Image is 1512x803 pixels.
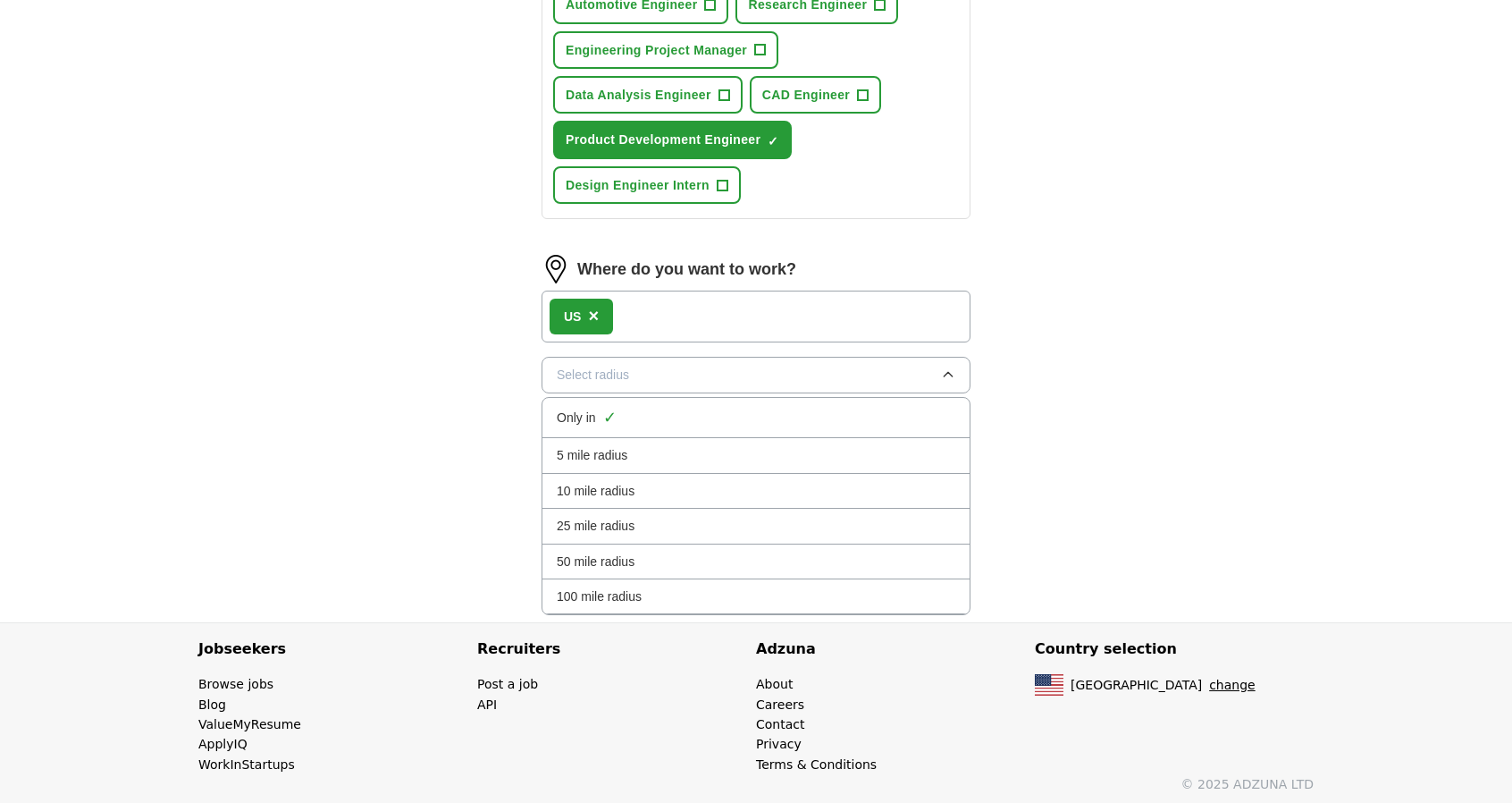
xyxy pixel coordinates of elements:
[553,76,743,114] button: Data Analysis Engineer
[564,307,581,326] div: US
[577,257,796,283] label: Where do you want to work?
[756,717,804,731] a: Contact
[542,357,970,393] button: Select radius
[762,85,850,105] span: CAD Engineer
[198,677,273,691] a: Browse jobs
[553,31,778,69] button: Engineering Project Manager
[542,255,570,283] img: location.png
[756,737,802,751] a: Privacy
[557,516,634,536] span: 25 mile radius
[198,697,226,712] a: Blog
[1209,675,1256,695] button: change
[1035,623,1314,675] h4: Country selection
[750,76,881,114] button: CAD Engineer
[557,408,596,427] span: Only in
[557,552,634,571] span: 50 mile radius
[566,175,710,195] span: Design Engineer Intern
[588,306,599,325] span: ×
[588,302,599,331] button: ×
[553,166,741,204] button: Design Engineer Intern
[1035,674,1063,696] img: US flag
[557,587,642,606] span: 100 mile radius
[198,717,301,731] a: ValueMyResume
[603,405,617,431] span: ✓
[557,445,627,465] span: 5 mile radius
[756,757,877,772] a: Terms & Conditions
[477,677,538,691] a: Post a job
[198,757,295,772] a: WorkInStartups
[477,697,497,712] a: API
[557,365,629,385] span: Select radius
[566,85,711,105] span: Data Analysis Engineer
[768,134,778,148] span: ✓
[198,737,248,751] a: ApplyIQ
[566,40,747,60] span: Engineering Project Manager
[553,121,792,158] button: Product Development Engineer✓
[566,130,760,149] span: Product Development Engineer
[1071,675,1202,695] span: [GEOGRAPHIC_DATA]
[756,677,793,691] a: About
[557,481,634,501] span: 10 mile radius
[756,697,804,712] a: Careers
